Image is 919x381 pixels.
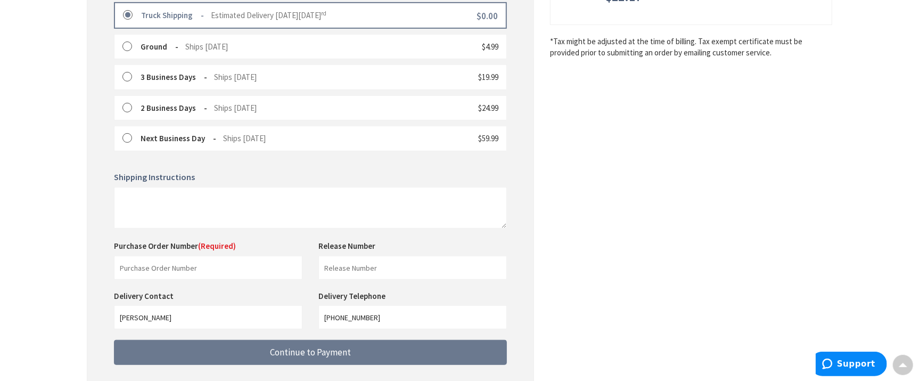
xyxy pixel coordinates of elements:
strong: 2 Business Days [141,103,207,113]
span: Ships [DATE] [214,103,257,113]
span: $24.99 [478,103,498,113]
label: Delivery Telephone [318,291,388,301]
strong: Ground [141,42,178,52]
span: Ships [DATE] [185,42,228,52]
strong: Truck Shipping [141,10,204,20]
span: $19.99 [478,72,498,82]
span: Continue to Payment [270,346,351,358]
label: Release Number [318,240,375,252]
input: Purchase Order Number [114,256,302,280]
span: Ships [DATE] [223,133,266,143]
label: Delivery Contact [114,291,176,301]
span: $59.99 [478,133,498,143]
span: Ships [DATE] [214,72,257,82]
span: (Required) [198,241,236,251]
span: $4.99 [482,42,498,52]
span: Estimated Delivery [DATE][DATE] [211,10,326,20]
strong: 3 Business Days [141,72,207,82]
button: Continue to Payment [114,340,507,365]
strong: Next Business Day [141,133,216,143]
span: Shipping Instructions [114,172,195,182]
: *Tax might be adjusted at the time of billing. Tax exempt certificate must be provided prior to s... [550,36,832,59]
input: Release Number [318,256,507,280]
iframe: Opens a widget where you can find more information [816,352,887,378]
sup: rd [321,10,326,17]
span: $0.00 [477,10,498,22]
label: Purchase Order Number [114,240,236,252]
